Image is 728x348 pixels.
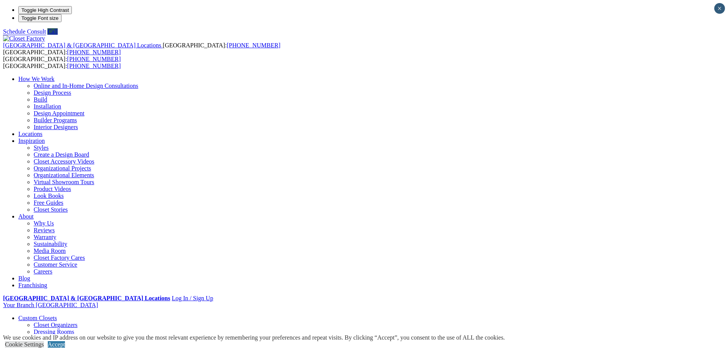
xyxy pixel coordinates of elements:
a: Builder Programs [34,117,77,123]
a: Styles [34,144,49,151]
a: Closet Factory Cares [34,254,85,261]
a: Design Appointment [34,110,84,117]
a: Organizational Elements [34,172,94,178]
a: Closet Stories [34,206,68,213]
a: [PHONE_NUMBER] [67,49,121,55]
span: [GEOGRAPHIC_DATA] & [GEOGRAPHIC_DATA] Locations [3,42,161,49]
a: Accept [48,341,65,348]
a: About [18,213,34,220]
a: Sustainability [34,241,67,247]
a: [PHONE_NUMBER] [227,42,280,49]
span: Toggle Font size [21,15,58,21]
a: Careers [34,268,52,275]
a: Virtual Showroom Tours [34,179,94,185]
a: Look Books [34,193,64,199]
a: Build [34,96,47,103]
a: [GEOGRAPHIC_DATA] & [GEOGRAPHIC_DATA] Locations [3,295,170,301]
a: Locations [18,131,42,137]
a: How We Work [18,76,55,82]
a: Call [47,28,58,35]
button: Toggle Font size [18,14,62,22]
a: Log In / Sign Up [172,295,213,301]
a: Product Videos [34,186,71,192]
a: Cookie Settings [5,341,44,348]
a: [GEOGRAPHIC_DATA] & [GEOGRAPHIC_DATA] Locations [3,42,163,49]
a: Reviews [34,227,55,233]
a: Franchising [18,282,47,288]
a: Inspiration [18,138,45,144]
a: [PHONE_NUMBER] [67,56,121,62]
a: [PHONE_NUMBER] [67,63,121,69]
a: Blog [18,275,30,282]
a: Installation [34,103,61,110]
span: [GEOGRAPHIC_DATA]: [GEOGRAPHIC_DATA]: [3,42,280,55]
a: Media Room [34,248,66,254]
span: Toggle High Contrast [21,7,69,13]
span: Your Branch [3,302,34,308]
button: Close [714,3,725,14]
a: Closet Accessory Videos [34,158,94,165]
span: [GEOGRAPHIC_DATA]: [GEOGRAPHIC_DATA]: [3,56,121,69]
a: Warranty [34,234,56,240]
img: Closet Factory [3,35,45,42]
a: Free Guides [34,199,63,206]
a: Your Branch [GEOGRAPHIC_DATA] [3,302,98,308]
a: Why Us [34,220,54,227]
a: Dressing Rooms [34,329,74,335]
button: Toggle High Contrast [18,6,72,14]
a: Organizational Projects [34,165,91,172]
a: Schedule Consult [3,28,46,35]
span: [GEOGRAPHIC_DATA] [36,302,98,308]
a: Customer Service [34,261,77,268]
div: We use cookies and IP address on our website to give you the most relevant experience by remember... [3,334,505,341]
a: Design Process [34,89,71,96]
a: Closet Organizers [34,322,78,328]
a: Create a Design Board [34,151,89,158]
a: Online and In-Home Design Consultations [34,83,138,89]
a: Custom Closets [18,315,57,321]
a: Interior Designers [34,124,78,130]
